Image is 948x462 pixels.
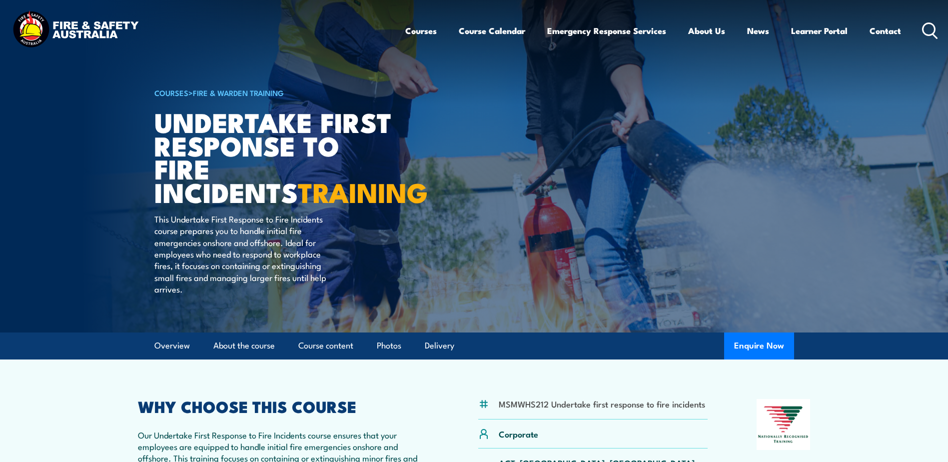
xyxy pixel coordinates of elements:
a: Course Calendar [459,17,525,44]
h6: > [154,86,401,98]
a: COURSES [154,87,188,98]
a: Fire & Warden Training [193,87,284,98]
h1: Undertake First Response to Fire Incidents [154,110,401,203]
p: This Undertake First Response to Fire Incidents course prepares you to handle initial fire emerge... [154,213,337,295]
strong: TRAINING [298,170,428,212]
a: Photos [377,332,401,359]
li: MSMWHS212 Undertake first response to fire incidents [499,398,705,409]
h2: WHY CHOOSE THIS COURSE [138,399,430,413]
a: Courses [405,17,437,44]
a: Course content [298,332,353,359]
a: Emergency Response Services [547,17,666,44]
a: About the course [213,332,275,359]
a: Learner Portal [791,17,848,44]
p: Corporate [499,428,538,439]
a: Overview [154,332,190,359]
a: News [747,17,769,44]
a: About Us [688,17,725,44]
a: Delivery [425,332,454,359]
button: Enquire Now [724,332,794,359]
img: Nationally Recognised Training logo. [757,399,811,450]
a: Contact [870,17,901,44]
